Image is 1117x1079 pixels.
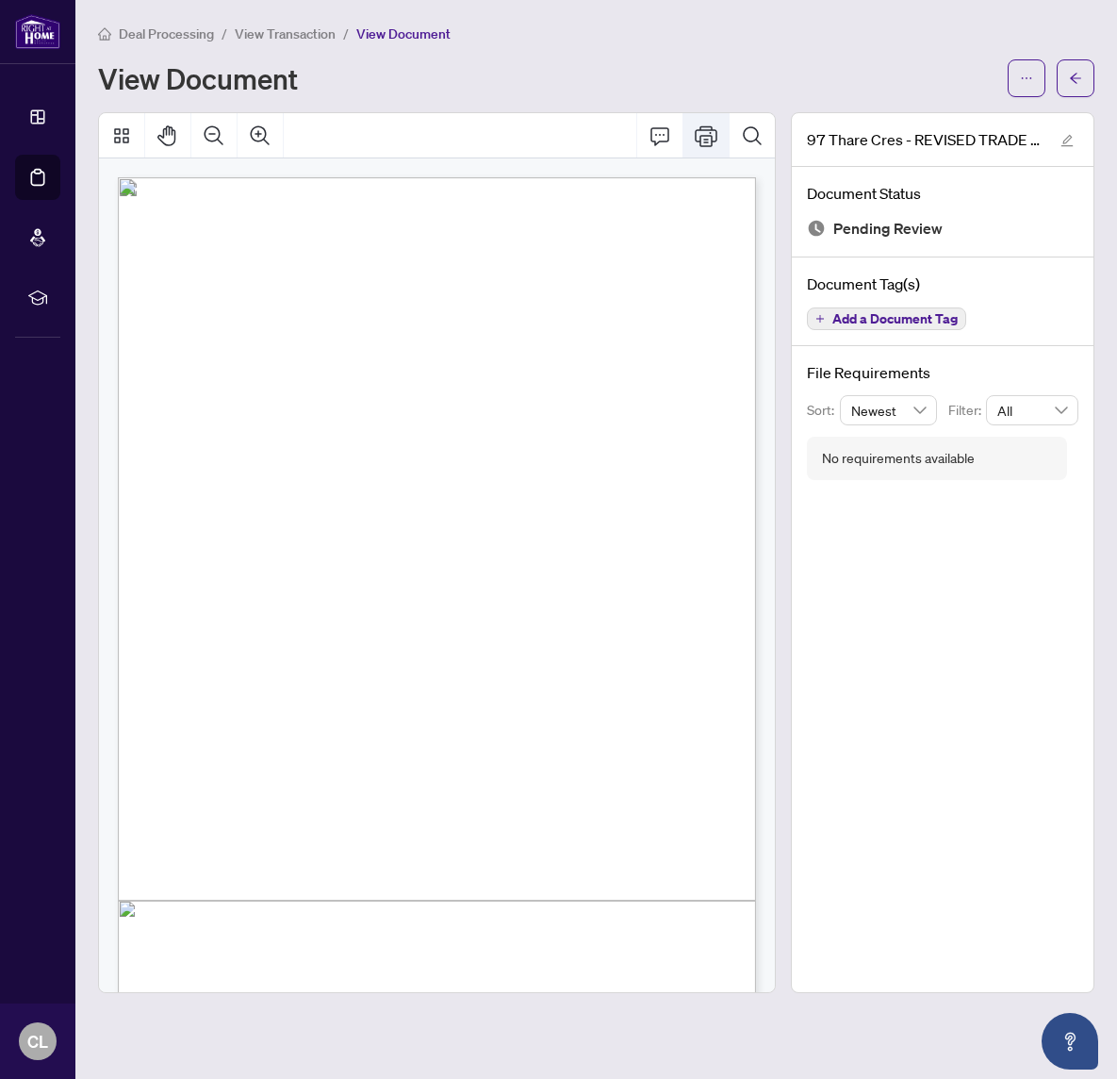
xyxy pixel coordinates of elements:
span: Pending Review [833,216,943,241]
div: No requirements available [822,448,975,469]
span: arrow-left [1069,72,1082,85]
span: View Document [356,25,451,42]
span: home [98,27,111,41]
span: 97 Thare Cres - REVISED TRADE SHEET.pdf [807,128,1043,151]
img: Document Status [807,219,826,238]
span: Add a Document Tag [832,312,958,325]
span: ellipsis [1020,72,1033,85]
button: Add a Document Tag [807,307,966,330]
h4: Document Status [807,182,1078,205]
img: logo [15,14,60,49]
h4: File Requirements [807,361,1078,384]
p: Filter: [948,400,986,421]
span: View Transaction [235,25,336,42]
span: Deal Processing [119,25,214,42]
span: plus [815,314,825,324]
span: All [997,396,1067,424]
button: Open asap [1042,1013,1098,1070]
span: edit [1060,134,1074,147]
p: Sort: [807,400,840,421]
span: CL [27,1028,48,1054]
h4: Document Tag(s) [807,273,1078,295]
h1: View Document [98,63,298,93]
li: / [222,23,227,44]
li: / [343,23,349,44]
span: Newest [851,396,927,424]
